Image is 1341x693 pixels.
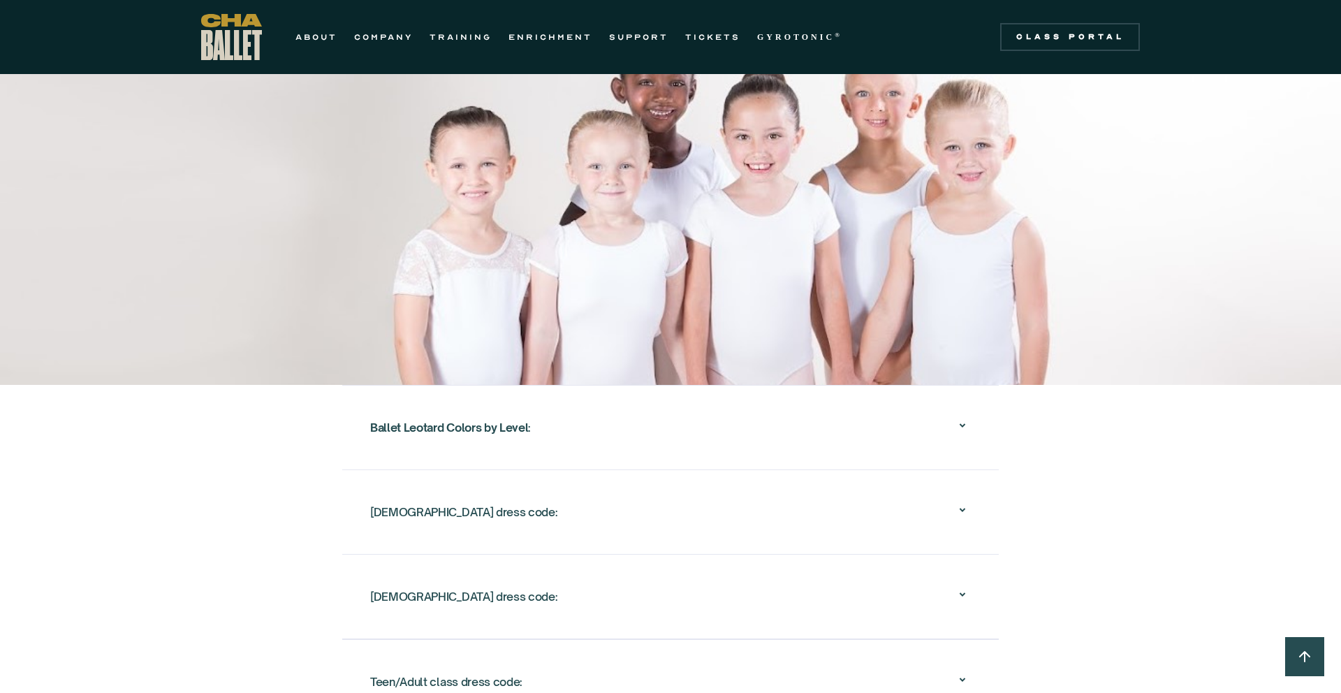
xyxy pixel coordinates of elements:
[370,405,971,450] div: Ballet Leotard Colors by Level:
[370,421,528,435] strong: Ballet Leotard Colors by Level
[295,29,337,45] a: ABOUT
[201,14,262,60] a: home
[685,29,740,45] a: TICKETS
[370,584,557,609] div: [DEMOGRAPHIC_DATA] dress code:
[370,415,531,440] div: :
[1000,23,1140,51] a: Class Portal
[370,490,971,534] div: [DEMOGRAPHIC_DATA] dress code:
[835,31,842,38] sup: ®
[757,29,842,45] a: GYROTONIC®
[430,29,492,45] a: TRAINING
[370,499,557,525] div: [DEMOGRAPHIC_DATA] dress code:
[1009,31,1131,43] div: Class Portal
[609,29,668,45] a: SUPPORT
[370,574,971,619] div: [DEMOGRAPHIC_DATA] dress code:
[757,32,835,42] strong: GYROTONIC
[508,29,592,45] a: ENRICHMENT
[354,29,413,45] a: COMPANY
